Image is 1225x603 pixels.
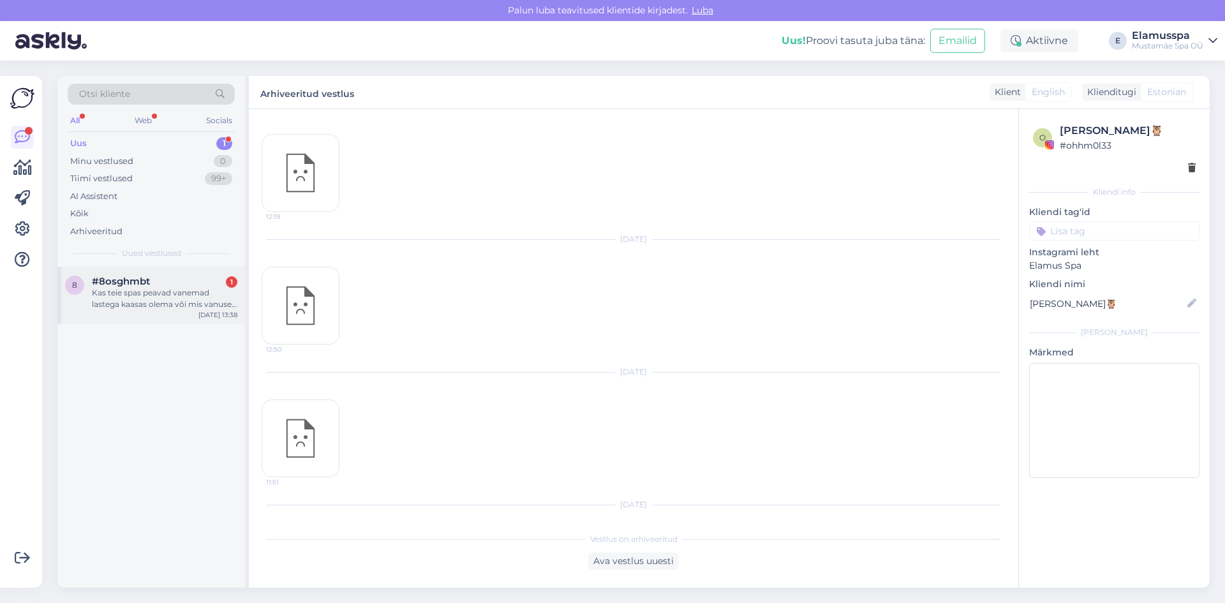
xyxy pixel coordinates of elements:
[79,87,130,101] span: Otsi kliente
[92,287,237,310] div: Kas teie spas peavad vanemad lastega kaasas olema või mis vanuses lapsed võivad ilma lapsevanemat...
[266,477,314,487] span: 11:51
[1060,138,1196,153] div: # ohhm0l33
[122,248,181,259] span: Uued vestlused
[1029,186,1199,198] div: Kliendi info
[1029,221,1199,241] input: Lisa tag
[688,4,717,16] span: Luba
[1132,31,1203,41] div: Elamusspa
[1132,31,1217,51] a: ElamusspaMustamäe Spa OÜ
[1109,32,1127,50] div: E
[1029,278,1199,291] p: Kliendi nimi
[1060,123,1196,138] div: [PERSON_NAME]🦉
[1082,86,1136,99] div: Klienditugi
[205,172,232,185] div: 99+
[70,172,133,185] div: Tiimi vestlused
[588,553,679,570] div: Ava vestlus uuesti
[1030,297,1185,311] input: Lisa nimi
[68,112,82,129] div: All
[216,137,232,150] div: 1
[262,499,1006,510] div: [DATE]
[990,86,1021,99] div: Klient
[1000,29,1078,52] div: Aktiivne
[1029,327,1199,338] div: [PERSON_NAME]
[70,137,87,150] div: Uus
[262,234,1006,245] div: [DATE]
[260,84,354,101] label: Arhiveeritud vestlus
[214,155,232,168] div: 0
[70,190,117,203] div: AI Assistent
[70,225,122,238] div: Arhiveeritud
[10,86,34,110] img: Askly Logo
[590,533,678,545] span: Vestlus on arhiveeritud
[782,33,925,48] div: Proovi tasuta juba täna:
[226,276,237,288] div: 1
[782,34,806,47] b: Uus!
[1032,86,1065,99] span: English
[266,345,314,354] span: 12:50
[1029,246,1199,259] p: Instagrami leht
[92,276,150,287] span: #8osghmbt
[70,155,133,168] div: Minu vestlused
[70,207,89,220] div: Kõik
[1029,205,1199,219] p: Kliendi tag'id
[1132,41,1203,51] div: Mustamäe Spa OÜ
[204,112,235,129] div: Socials
[262,366,1006,378] div: [DATE]
[132,112,154,129] div: Web
[1147,86,1186,99] span: Estonian
[1029,346,1199,359] p: Märkmed
[72,280,77,290] span: 8
[198,310,237,320] div: [DATE] 13:38
[1029,259,1199,272] p: Elamus Spa
[266,212,314,221] span: 12:19
[1039,133,1046,142] span: o
[930,29,985,53] button: Emailid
